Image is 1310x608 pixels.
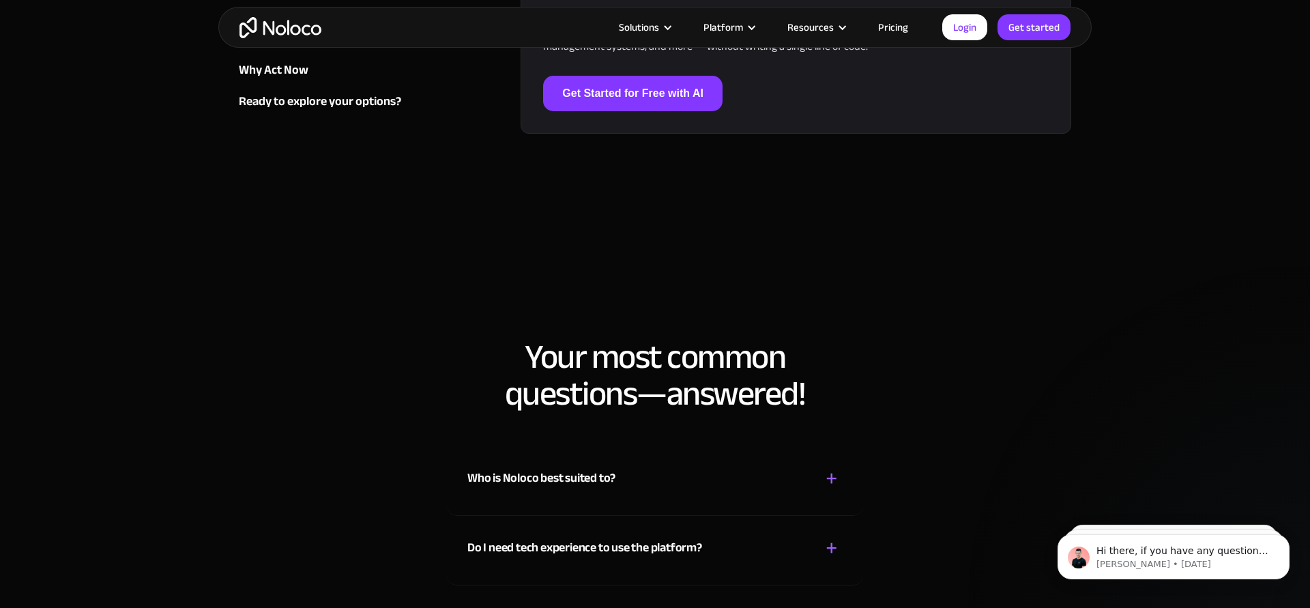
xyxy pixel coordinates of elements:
[826,467,838,491] div: +
[239,91,401,112] div: Ready to explore your options?
[543,76,723,111] a: Get Started for Free with AI
[686,18,770,36] div: Platform
[826,536,838,560] div: +
[232,338,1078,412] h2: Your most common questions—answered!
[942,14,987,40] a: Login
[602,18,686,36] div: Solutions
[998,14,1071,40] a: Get started
[467,468,615,489] div: Who is Noloco best suited to?
[467,538,702,558] div: Do I need tech experience to use the platform?
[239,60,404,81] a: Why Act Now
[861,18,925,36] a: Pricing
[239,17,321,38] a: home
[1037,506,1310,601] iframe: Intercom notifications message
[619,18,659,36] div: Solutions
[239,60,308,81] div: Why Act Now
[787,18,834,36] div: Resources
[239,91,404,112] a: Ready to explore your options?
[703,18,743,36] div: Platform
[770,18,861,36] div: Resources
